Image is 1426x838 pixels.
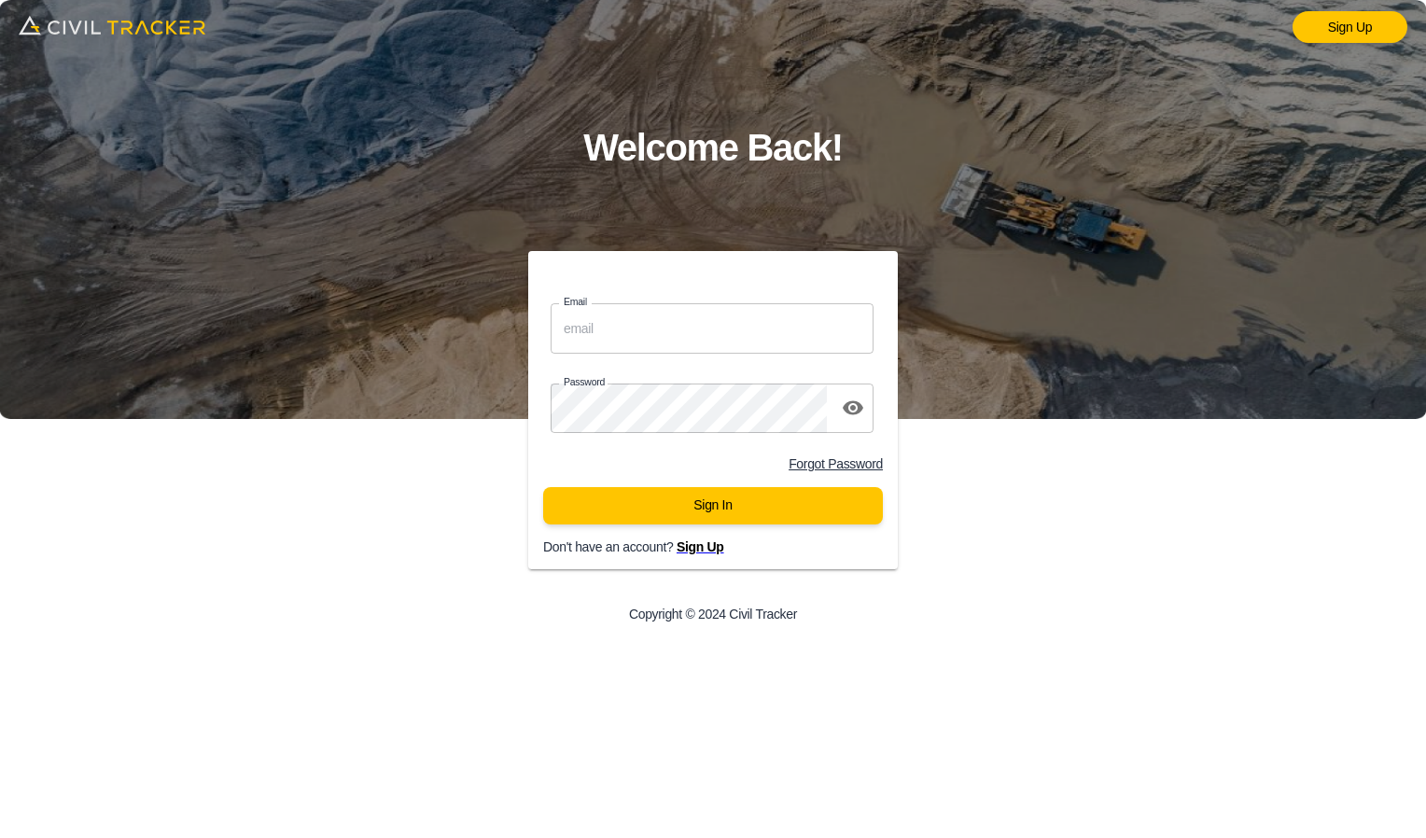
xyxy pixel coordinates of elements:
p: Copyright © 2024 Civil Tracker [629,607,797,622]
input: email [551,303,874,353]
a: Sign Up [677,539,724,554]
img: logo [19,9,205,41]
h1: Welcome Back! [583,118,843,178]
button: toggle password visibility [834,389,872,426]
a: Forgot Password [789,456,883,471]
button: Sign In [543,487,883,524]
p: Don't have an account? [543,539,913,554]
a: Sign Up [1293,11,1407,43]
